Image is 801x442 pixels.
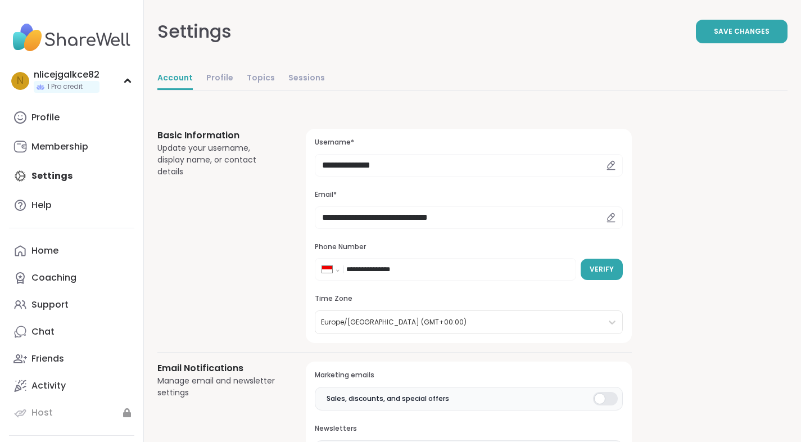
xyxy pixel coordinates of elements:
span: 1 Pro credit [47,82,83,92]
button: Save Changes [696,20,788,43]
div: Membership [31,141,88,153]
a: Profile [9,104,134,131]
a: Support [9,291,134,318]
h3: Username* [315,138,623,147]
div: Profile [31,111,60,124]
div: Settings [157,18,232,45]
a: Help [9,192,134,219]
a: Membership [9,133,134,160]
a: Home [9,237,134,264]
span: Sales, discounts, and special offers [327,394,449,404]
h3: Basic Information [157,129,279,142]
h3: Phone Number [315,242,623,252]
div: Coaching [31,272,76,284]
iframe: Spotlight [123,273,132,282]
div: Support [31,299,69,311]
h3: Email* [315,190,623,200]
a: Activity [9,372,134,399]
span: Verify [590,264,614,274]
a: Host [9,399,134,426]
div: Friends [31,353,64,365]
h3: Marketing emails [315,371,623,380]
h3: Email Notifications [157,362,279,375]
img: ShareWell Nav Logo [9,18,134,57]
h3: Newsletters [315,424,623,434]
span: n [17,74,24,88]
button: Verify [581,259,623,280]
a: Sessions [288,67,325,90]
div: Host [31,407,53,419]
div: Chat [31,326,55,338]
iframe: Spotlight [369,243,378,252]
a: Account [157,67,193,90]
div: Activity [31,380,66,392]
a: Friends [9,345,134,372]
div: Help [31,199,52,211]
h3: Time Zone [315,294,623,304]
div: nlicejgalkce82 [34,69,99,81]
div: Manage email and newsletter settings [157,375,279,399]
a: Coaching [9,264,134,291]
div: Update your username, display name, or contact details [157,142,279,178]
div: Home [31,245,58,257]
a: Profile [206,67,233,90]
a: Topics [247,67,275,90]
span: Save Changes [714,26,770,37]
a: Chat [9,318,134,345]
